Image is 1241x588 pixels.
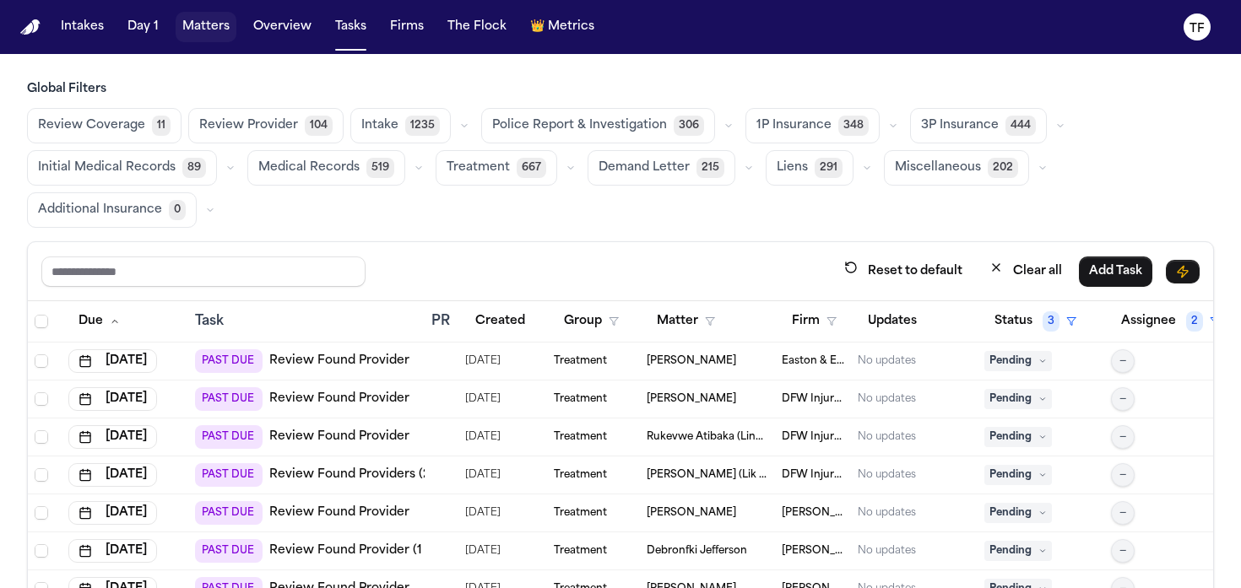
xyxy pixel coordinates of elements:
[27,81,1214,98] h3: Global Filters
[121,12,165,42] button: Day 1
[182,158,206,178] span: 89
[745,108,880,143] button: 1P Insurance348
[169,200,186,220] span: 0
[38,159,176,176] span: Initial Medical Records
[815,158,843,178] span: 291
[176,12,236,42] button: Matters
[766,150,854,186] button: Liens291
[696,158,724,178] span: 215
[884,150,1029,186] button: Miscellaneous202
[247,150,405,186] button: Medical Records519
[247,12,318,42] button: Overview
[674,116,704,136] span: 306
[328,12,373,42] button: Tasks
[1166,260,1200,283] button: Immediate Task
[523,12,601,42] button: crownMetrics
[199,117,298,134] span: Review Provider
[517,158,546,178] span: 667
[441,12,513,42] button: The Flock
[492,117,667,134] span: Police Report & Investigation
[188,108,344,143] button: Review Provider104
[756,117,832,134] span: 1P Insurance
[366,158,394,178] span: 519
[838,116,869,136] span: 348
[20,19,41,35] img: Finch Logo
[599,159,690,176] span: Demand Letter
[38,117,145,134] span: Review Coverage
[447,159,510,176] span: Treatment
[910,108,1047,143] button: 3P Insurance444
[38,202,162,218] span: Additional Insurance
[436,150,557,186] button: Treatment667
[20,19,41,35] a: Home
[921,117,999,134] span: 3P Insurance
[405,116,440,136] span: 1235
[383,12,431,42] button: Firms
[152,116,171,136] span: 11
[27,150,217,186] button: Initial Medical Records89
[988,158,1018,178] span: 202
[361,117,398,134] span: Intake
[27,192,197,228] button: Additional Insurance0
[27,108,182,143] button: Review Coverage11
[588,150,735,186] button: Demand Letter215
[54,12,111,42] button: Intakes
[305,116,333,136] span: 104
[1079,256,1152,287] button: Add Task
[1005,116,1036,136] span: 444
[777,159,808,176] span: Liens
[895,159,981,176] span: Miscellaneous
[979,256,1072,287] button: Clear all
[258,159,360,176] span: Medical Records
[481,108,715,143] button: Police Report & Investigation306
[350,108,451,143] button: Intake1235
[834,256,973,287] button: Reset to default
